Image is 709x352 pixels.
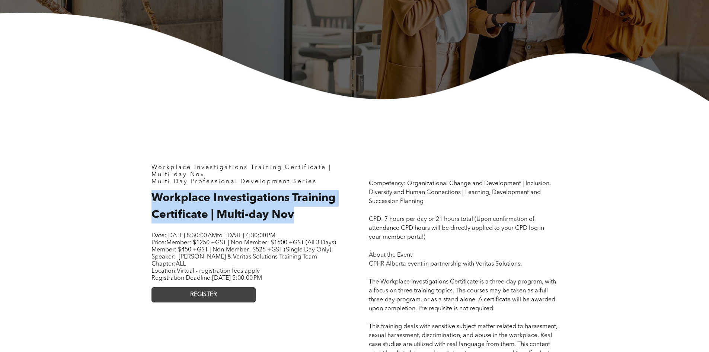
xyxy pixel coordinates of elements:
span: ALL [176,261,186,267]
span: [PERSON_NAME] & Veritas Solutions Training Team [179,254,317,260]
span: Workplace Investigations Training Certificate | Multi-day Nov [151,165,332,178]
span: Price: [151,240,336,253]
a: REGISTER [151,287,256,302]
span: Date: to [151,233,223,239]
span: REGISTER [190,291,217,298]
span: Member: $1250 +GST | Non-Member: $1500 +GST (All 3 Days) Member: $450 +GST | Non-Member: $525 +GS... [151,240,336,253]
span: [DATE] 4:30:00 PM [226,233,275,239]
span: [DATE] 8:30:00 AM [166,233,217,239]
span: Workplace Investigations Training Certificate | Multi-day Nov [151,193,336,221]
span: Multi-Day Professional Development Series [151,179,317,185]
span: Speaker: [151,254,176,260]
span: Virtual - registration fees apply [177,268,260,274]
span: [DATE] 5:00:00 PM [212,275,262,281]
span: Location: Registration Deadline: [151,268,262,281]
span: Chapter: [151,261,186,267]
